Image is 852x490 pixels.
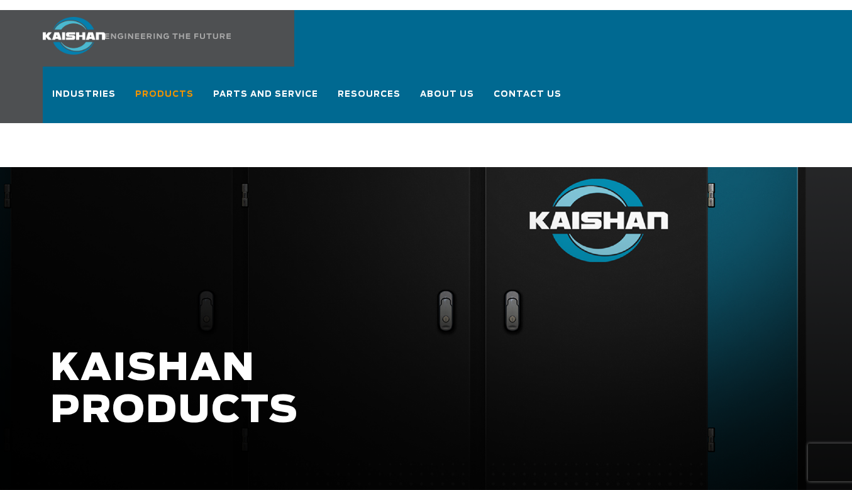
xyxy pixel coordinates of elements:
img: kaishan logo [43,17,105,55]
a: Kaishan USA [43,10,265,67]
a: Resources [338,78,401,123]
a: Parts and Service [213,78,319,123]
span: Contact Us [494,87,562,102]
a: Products [135,78,194,123]
span: Parts and Service [213,87,319,104]
a: About Us [420,78,475,123]
span: Resources [338,87,401,104]
img: Engineering the future [105,33,231,39]
a: Contact Us [494,78,562,121]
a: Industries [52,78,116,123]
h1: KAISHAN PRODUCTS [50,348,675,432]
span: About Us [420,87,475,104]
span: Industries [52,87,116,104]
span: Products [135,87,194,104]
